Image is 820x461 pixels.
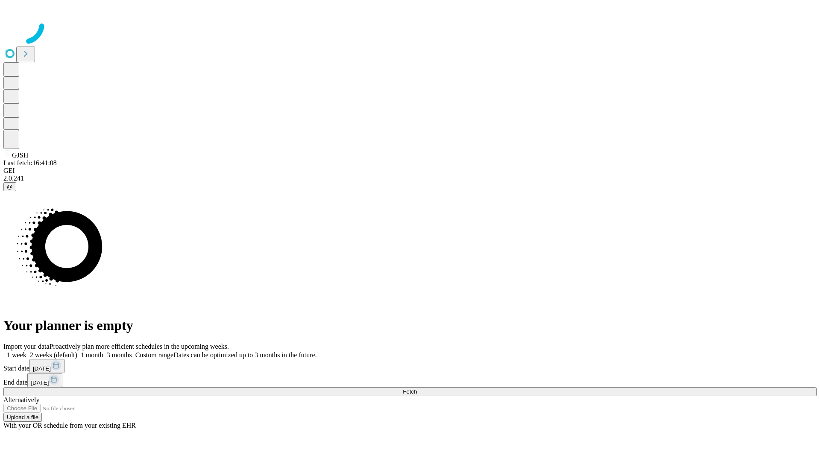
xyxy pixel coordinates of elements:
[3,318,817,333] h1: Your planner is empty
[3,373,817,387] div: End date
[173,351,316,359] span: Dates can be optimized up to 3 months in the future.
[12,152,28,159] span: GJSH
[3,413,42,422] button: Upload a file
[403,388,417,395] span: Fetch
[3,182,16,191] button: @
[7,184,13,190] span: @
[3,387,817,396] button: Fetch
[27,373,62,387] button: [DATE]
[50,343,229,350] span: Proactively plan more efficient schedules in the upcoming weeks.
[3,396,39,403] span: Alternatively
[3,343,50,350] span: Import your data
[3,359,817,373] div: Start date
[135,351,173,359] span: Custom range
[31,379,49,386] span: [DATE]
[30,351,77,359] span: 2 weeks (default)
[7,351,26,359] span: 1 week
[3,422,136,429] span: With your OR schedule from your existing EHR
[81,351,103,359] span: 1 month
[3,159,57,166] span: Last fetch: 16:41:08
[3,167,817,175] div: GEI
[3,175,817,182] div: 2.0.241
[107,351,132,359] span: 3 months
[33,365,51,372] span: [DATE]
[29,359,64,373] button: [DATE]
